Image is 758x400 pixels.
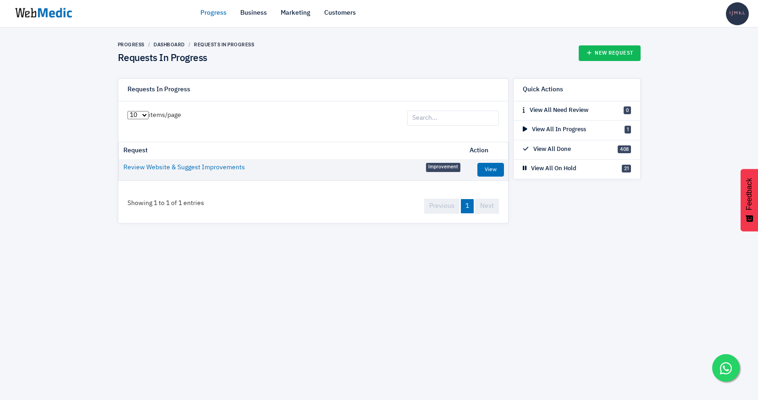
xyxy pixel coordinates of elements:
a: Business [240,8,267,18]
a: Previous [424,199,459,214]
a: Progress [200,8,227,18]
a: New Request [579,45,641,61]
a: View [477,163,504,177]
span: Feedback [745,178,753,210]
a: Dashboard [154,42,185,47]
input: Search... [407,111,499,126]
h6: Requests In Progress [127,86,190,94]
div: Showing 1 to 1 of 1 entries [118,189,213,217]
span: 21 [622,165,631,172]
a: Marketing [281,8,310,18]
th: Request [119,142,465,159]
a: Next [475,199,499,214]
a: 1 [461,199,474,213]
p: View All In Progress [523,125,586,134]
label: items/page [127,111,181,120]
select: items/page [127,111,149,119]
nav: breadcrumb [118,41,255,48]
a: Progress [118,42,144,47]
p: View All Done [523,145,571,154]
a: Review Website & Suggest Improvements [123,163,245,172]
h6: Quick Actions [523,86,563,94]
button: Feedback - Show survey [741,169,758,231]
a: Requests In Progress [194,42,254,47]
h4: Requests In Progress [118,53,255,65]
th: Action [465,142,509,159]
p: View All On Hold [523,164,576,173]
span: 1 [625,126,631,133]
span: 0 [624,106,631,114]
a: Customers [324,8,356,18]
p: View All Need Review [523,106,588,115]
span: 408 [618,145,631,153]
span: Improvement [426,163,460,172]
